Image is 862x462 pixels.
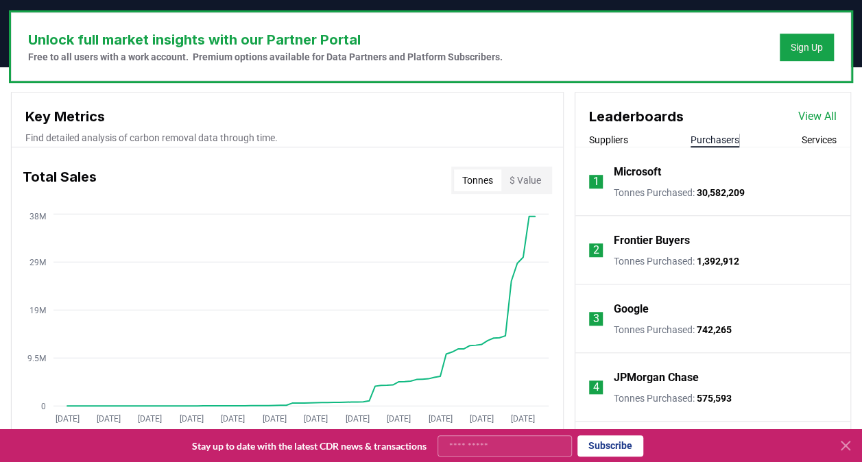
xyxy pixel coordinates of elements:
[25,106,549,127] h3: Key Metrics
[614,369,699,386] a: JPMorgan Chase
[593,311,599,327] p: 3
[221,414,245,424] tspan: [DATE]
[593,173,599,190] p: 1
[25,131,549,145] p: Find detailed analysis of carbon removal data through time.
[41,401,46,411] tspan: 0
[791,40,823,54] a: Sign Up
[614,164,661,180] a: Microsoft
[29,212,46,221] tspan: 38M
[97,414,121,424] tspan: [DATE]
[589,106,684,127] h3: Leaderboards
[27,353,46,363] tspan: 9.5M
[387,414,411,424] tspan: [DATE]
[593,379,599,396] p: 4
[180,414,204,424] tspan: [DATE]
[614,186,745,199] p: Tonnes Purchased :
[798,108,837,125] a: View All
[589,133,628,147] button: Suppliers
[614,232,690,249] a: Frontier Buyers
[454,169,501,191] button: Tonnes
[614,301,649,317] a: Google
[614,254,739,268] p: Tonnes Purchased :
[346,414,370,424] tspan: [DATE]
[780,34,834,61] button: Sign Up
[470,414,494,424] tspan: [DATE]
[263,414,287,424] tspan: [DATE]
[697,187,745,198] span: 30,582,209
[138,414,162,424] tspan: [DATE]
[28,29,503,50] h3: Unlock full market insights with our Partner Portal
[501,169,549,191] button: $ Value
[28,50,503,64] p: Free to all users with a work account. Premium options available for Data Partners and Platform S...
[614,323,732,337] p: Tonnes Purchased :
[29,305,46,315] tspan: 19M
[697,324,732,335] span: 742,265
[428,414,452,424] tspan: [DATE]
[614,391,732,405] p: Tonnes Purchased :
[593,242,599,258] p: 2
[511,414,535,424] tspan: [DATE]
[304,414,328,424] tspan: [DATE]
[697,256,739,267] span: 1,392,912
[691,133,739,147] button: Purchasers
[802,133,837,147] button: Services
[56,414,80,424] tspan: [DATE]
[697,393,732,404] span: 575,593
[23,167,97,194] h3: Total Sales
[29,257,46,267] tspan: 29M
